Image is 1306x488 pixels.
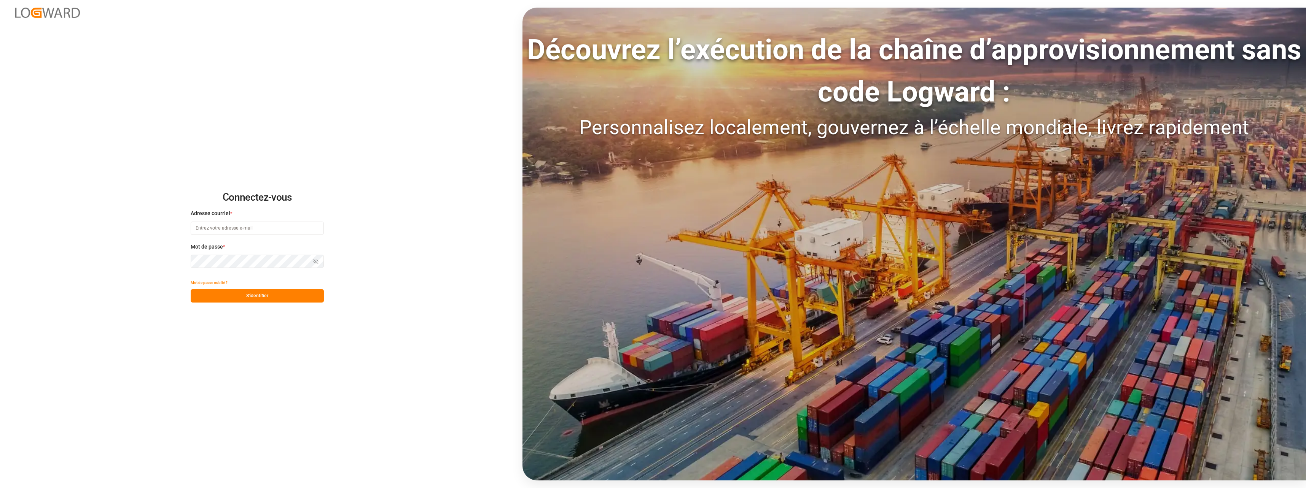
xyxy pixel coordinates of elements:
div: Découvrez l’exécution de la chaîne d’approvisionnement sans code Logward : [522,29,1306,113]
button: S'identifier [191,289,324,303]
span: Mot de passe [191,243,223,251]
span: Adresse courriel [191,209,230,217]
button: Mot de passe oublié ? [191,276,228,289]
img: Logward_new_orange.png [15,8,80,18]
div: Personnalisez localement, gouvernez à l’échelle mondiale, livrez rapidement [522,113,1306,143]
h2: Connectez-vous [191,185,324,210]
input: Entrez votre adresse e-mail [191,222,324,235]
